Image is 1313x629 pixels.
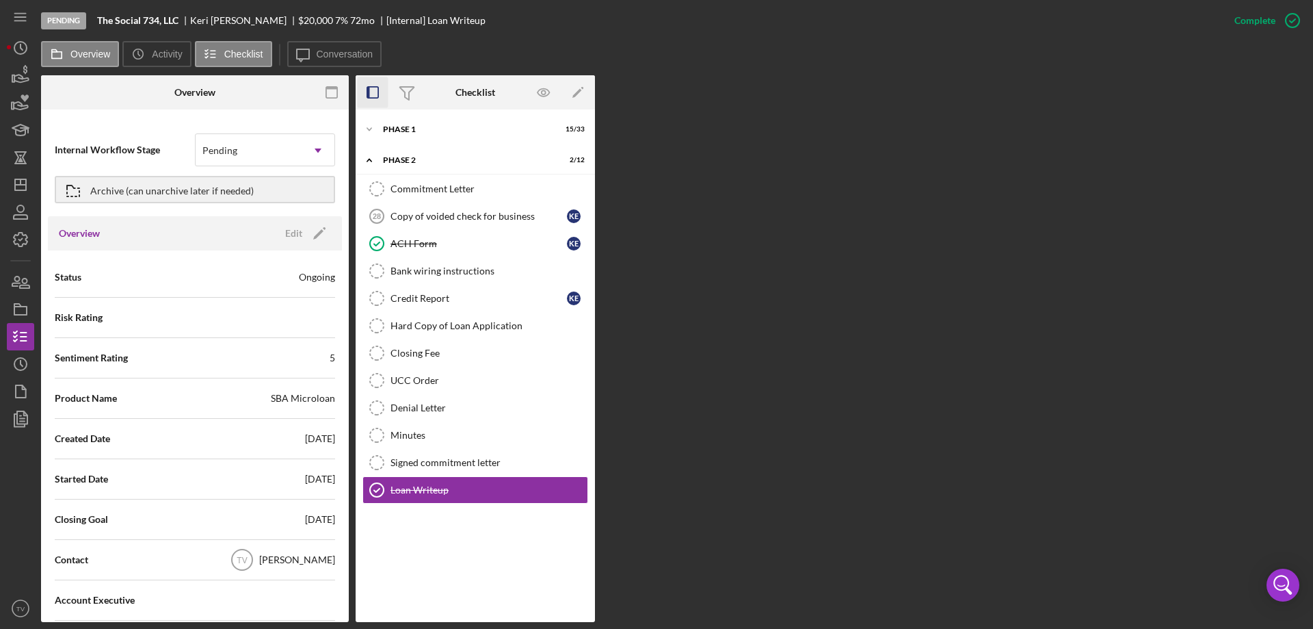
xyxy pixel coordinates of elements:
div: Edit [285,223,302,244]
a: Signed commitment letter [362,449,588,476]
div: UCC Order [390,375,587,386]
label: Checklist [224,49,263,60]
label: Conversation [317,49,373,60]
button: Complete [1221,7,1306,34]
div: 2 / 12 [560,156,585,164]
a: Commitment Letter [362,175,588,203]
span: Product Name [55,391,117,405]
a: 28Copy of voided check for businessKE [362,203,588,230]
a: UCC Order [362,367,588,394]
div: K E [567,237,581,251]
div: 5 [330,351,335,365]
span: $20,000 [298,14,333,26]
div: Minutes [390,430,587,441]
div: Commitment Letter [390,183,587,194]
span: Contact [55,553,88,567]
div: Loan Writeup [390,485,587,496]
button: Activity [122,41,191,67]
span: Sentiment Rating [55,351,128,365]
button: TV [7,595,34,622]
span: Risk Rating [55,311,103,324]
button: Overview [41,41,119,67]
b: The Social 734, LLC [97,15,178,26]
div: Phase 1 [383,125,551,133]
div: 7 % [335,15,348,26]
a: Hard Copy of Loan Application [362,312,588,339]
span: Started Date [55,472,108,486]
div: K E [567,209,581,223]
label: Activity [152,49,182,60]
div: 15 / 33 [560,125,585,133]
div: Phase 2 [383,156,551,164]
a: Denial Letter [362,394,588,422]
div: Complete [1234,7,1275,34]
div: ACH Form [390,238,567,249]
h3: Overview [59,227,100,240]
div: [Internal] Loan Writeup [386,15,486,26]
div: Hard Copy of Loan Application [390,320,587,331]
div: 72 mo [350,15,375,26]
div: [DATE] [305,513,335,526]
a: ACH FormKE [362,230,588,257]
span: Closing Goal [55,513,108,526]
div: Closing Fee [390,348,587,359]
button: Archive (can unarchive later if needed) [55,176,335,203]
a: Closing Fee [362,339,588,367]
div: Bank wiring instructions [390,266,587,277]
a: Loan Writeup [362,476,588,504]
span: Account Executive [55,593,135,607]
div: Keri [PERSON_NAME] [190,15,298,26]
span: Created Date [55,432,110,446]
div: Pending [202,145,237,156]
div: SBA Microloan [271,391,335,405]
div: [DATE] [305,472,335,486]
div: [DATE] [305,432,335,446]
div: Pending [41,12,86,29]
div: Copy of voided check for business [390,211,567,222]
div: K E [567,292,581,305]
tspan: 28 [373,212,381,220]
span: Status [55,270,81,284]
div: Open Intercom Messenger [1266,569,1299,602]
button: Checklist [195,41,272,67]
text: TV [237,556,247,565]
button: Edit [277,223,331,244]
div: Overview [174,87,215,98]
span: Internal Workflow Stage [55,143,195,157]
button: Conversation [287,41,382,67]
div: Credit Report [390,293,567,304]
div: [PERSON_NAME] [259,553,335,567]
div: Signed commitment letter [390,457,587,468]
div: Archive (can unarchive later if needed) [90,177,254,202]
a: Bank wiring instructions [362,257,588,285]
label: Overview [70,49,110,60]
div: Denial Letter [390,402,587,413]
text: TV [16,605,25,613]
a: Minutes [362,422,588,449]
div: Ongoing [299,270,335,284]
div: Checklist [455,87,495,98]
a: Credit ReportKE [362,285,588,312]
